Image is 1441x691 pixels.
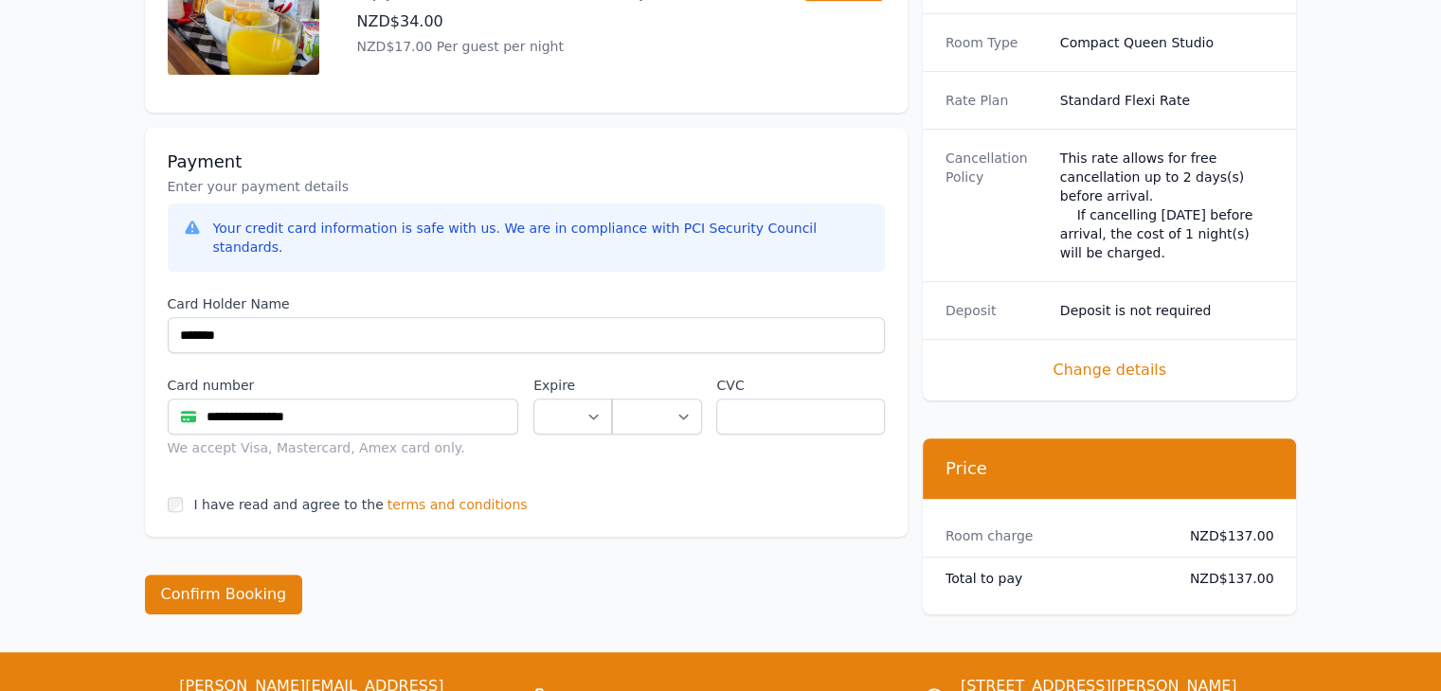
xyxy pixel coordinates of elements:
label: . [612,376,701,395]
button: Confirm Booking [145,575,303,614]
div: This rate allows for free cancellation up to 2 days(s) before arrival. If cancelling [DATE] befor... [1060,149,1274,262]
dt: Rate Plan [946,91,1045,110]
dd: Standard Flexi Rate [1060,91,1274,110]
span: terms and conditions [387,495,528,514]
dt: Cancellation Policy [946,149,1045,262]
label: CVC [716,376,884,395]
p: Enter your payment details [168,177,885,196]
dd: NZD$137.00 [1175,569,1274,588]
p: NZD$17.00 Per guest per night [357,37,711,56]
span: Change details [946,359,1274,381]
dd: Deposit is not required [1060,301,1274,320]
dt: Room Type [946,33,1045,52]
dd: Compact Queen Studio [1060,33,1274,52]
label: Card Holder Name [168,294,885,313]
div: Your credit card information is safe with us. We are in compliance with PCI Security Council stan... [213,219,870,257]
h3: Price [946,457,1274,480]
dt: Deposit [946,301,1045,320]
div: We accept Visa, Mastercard, Amex card only. [168,438,519,457]
dt: Total to pay [946,569,1160,588]
dd: NZD$137.00 [1175,526,1274,545]
p: NZD$34.00 [357,10,711,33]
h3: Payment [168,151,885,173]
label: Expire [533,376,612,395]
label: Card number [168,376,519,395]
label: I have read and agree to the [194,497,384,512]
dt: Room charge [946,526,1160,545]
